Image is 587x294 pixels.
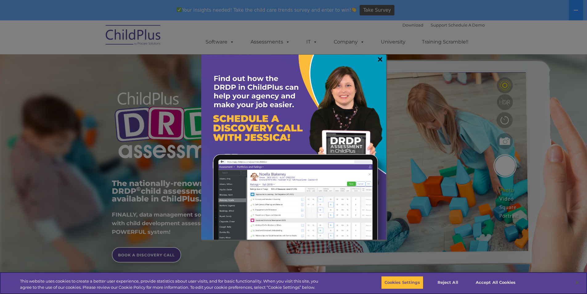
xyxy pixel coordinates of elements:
button: Reject All [429,276,467,289]
div: This website uses cookies to create a better user experience, provide statistics about user visit... [20,278,323,290]
a: × [377,56,384,62]
button: Close [570,276,584,289]
button: Cookies Settings [381,276,423,289]
button: Accept All Cookies [472,276,519,289]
